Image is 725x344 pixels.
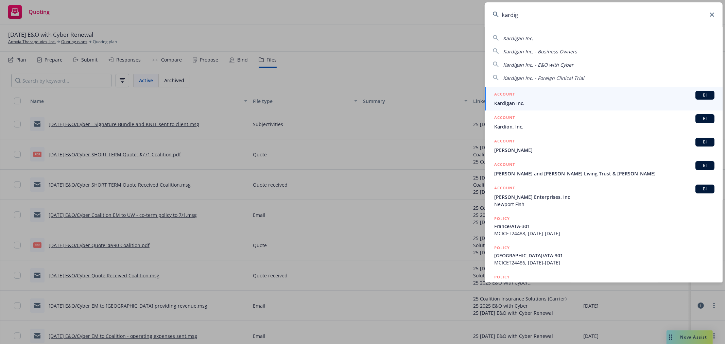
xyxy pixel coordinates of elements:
[485,270,723,299] a: POLICY[GEOGRAPHIC_DATA]/ATA-301
[494,244,510,251] h5: POLICY
[503,62,573,68] span: Kardigan Inc. - E&O with Cyber
[503,75,584,81] span: Kardigan Inc. - Foreign Clinical Trial
[698,139,712,145] span: BI
[494,147,714,154] span: [PERSON_NAME]
[494,259,714,266] span: MCICET24486, [DATE]-[DATE]
[494,281,714,288] span: [GEOGRAPHIC_DATA]/ATA-301
[485,2,723,27] input: Search...
[494,100,714,107] span: Kardigan Inc.
[494,230,714,237] span: MCICET24488, [DATE]-[DATE]
[698,186,712,192] span: BI
[494,252,714,259] span: [GEOGRAPHIC_DATA]/ATA-301
[698,116,712,122] span: BI
[494,223,714,230] span: France/ATA-301
[494,114,515,122] h5: ACCOUNT
[485,157,723,181] a: ACCOUNTBI[PERSON_NAME] and [PERSON_NAME] Living Trust & [PERSON_NAME]
[494,170,714,177] span: [PERSON_NAME] and [PERSON_NAME] Living Trust & [PERSON_NAME]
[485,241,723,270] a: POLICY[GEOGRAPHIC_DATA]/ATA-301MCICET24486, [DATE]-[DATE]
[485,110,723,134] a: ACCOUNTBIKardion, Inc.
[494,193,714,201] span: [PERSON_NAME] Enterprises, Inc
[485,87,723,110] a: ACCOUNTBIKardigan Inc.
[494,161,515,169] h5: ACCOUNT
[494,201,714,208] span: Newport Fish
[494,123,714,130] span: Kardion, Inc.
[485,134,723,157] a: ACCOUNTBI[PERSON_NAME]
[503,35,533,41] span: Kardigan Inc.
[494,138,515,146] h5: ACCOUNT
[698,92,712,98] span: BI
[485,181,723,211] a: ACCOUNTBI[PERSON_NAME] Enterprises, IncNewport Fish
[494,185,515,193] h5: ACCOUNT
[503,48,577,55] span: Kardigan Inc. - Business Owners
[494,274,510,280] h5: POLICY
[494,215,510,222] h5: POLICY
[485,211,723,241] a: POLICYFrance/ATA-301MCICET24488, [DATE]-[DATE]
[698,162,712,169] span: BI
[494,91,515,99] h5: ACCOUNT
